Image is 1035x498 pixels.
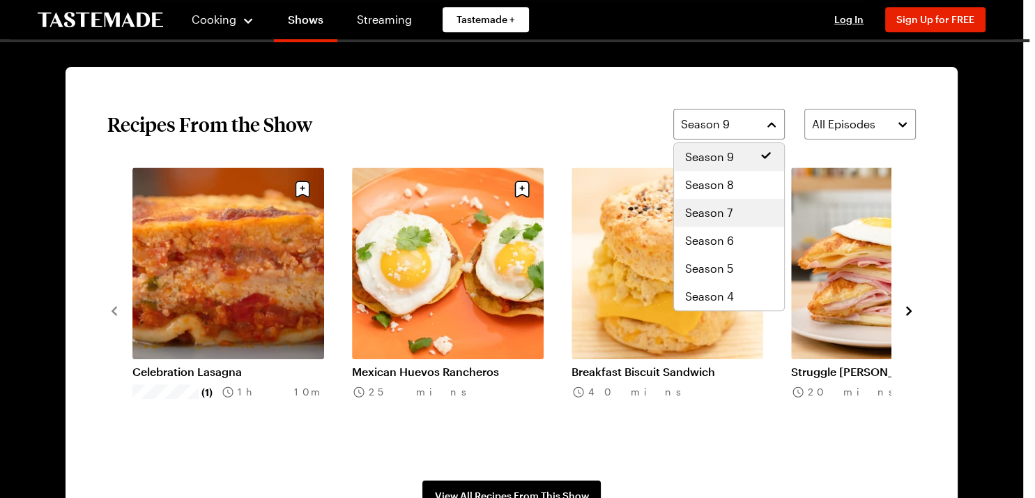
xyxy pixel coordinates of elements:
[681,116,730,133] span: Season 9
[673,142,785,311] div: Season 9
[685,176,734,193] span: Season 8
[685,232,734,249] span: Season 6
[685,288,734,305] span: Season 4
[685,149,734,165] span: Season 9
[673,109,785,139] button: Season 9
[685,204,733,221] span: Season 7
[685,260,733,277] span: Season 5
